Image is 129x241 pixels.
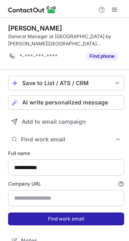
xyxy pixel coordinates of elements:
button: Find work email [8,134,124,145]
button: AI write personalized message [8,95,124,110]
img: ContactOut v5.3.10 [8,5,56,14]
button: Add to email campaign [8,114,124,129]
div: General Manager at [GEOGRAPHIC_DATA] by [PERSON_NAME][GEOGRAPHIC_DATA][PERSON_NAME] [8,33,124,47]
button: Find work email [8,212,124,225]
div: Save to List / ATS / CRM [22,80,110,86]
span: AI write personalized message [22,99,108,106]
div: [PERSON_NAME] [8,24,62,32]
label: Full name [8,150,124,157]
label: Company URL [8,180,124,188]
span: Add to email campaign [22,118,86,125]
span: Find work email [21,136,114,143]
button: save-profile-one-click [8,76,124,90]
button: Reveal Button [86,52,118,60]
